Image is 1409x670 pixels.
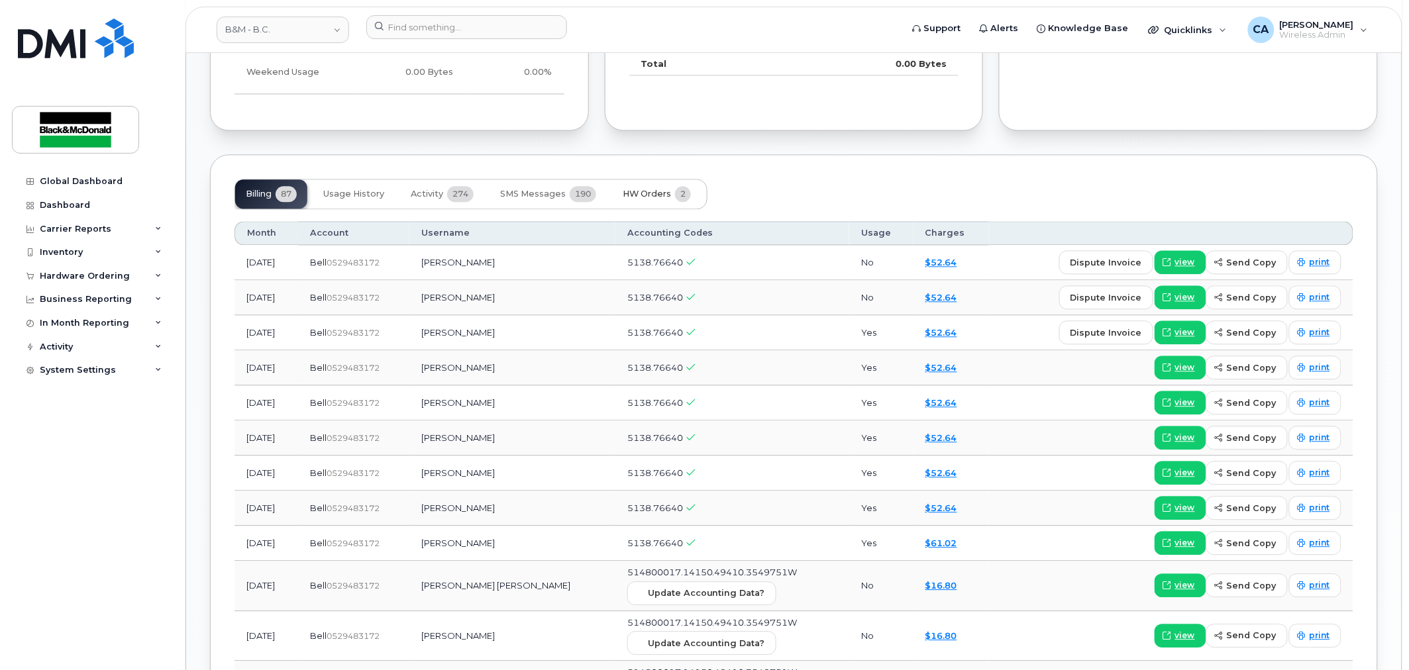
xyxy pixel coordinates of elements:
button: send copy [1206,250,1288,274]
span: 5138.76640 [627,327,683,338]
a: $52.64 [925,397,957,408]
span: 5138.76640 [627,432,683,443]
span: 0529483172 [327,363,380,373]
a: $52.64 [925,292,957,303]
a: $52.64 [925,502,957,513]
span: Quicklinks [1165,24,1213,35]
span: 5138.76640 [627,362,683,373]
span: send copy [1227,291,1277,304]
span: SMS Messages [500,189,566,199]
th: Usage [849,221,913,245]
span: Usage History [323,189,384,199]
span: 0529483172 [327,293,380,303]
a: print [1289,391,1341,414]
span: 5138.76640 [627,292,683,303]
td: [DATE] [235,315,298,350]
span: print [1310,537,1330,549]
span: Bell [310,502,327,513]
span: print [1310,397,1330,408]
a: print [1289,250,1341,274]
span: 0529483172 [327,433,380,443]
span: 5138.76640 [627,257,683,267]
td: Weekend Usage [235,51,356,94]
input: Find something... [366,15,567,39]
button: Update Accounting Data? [627,631,776,655]
td: [PERSON_NAME] [409,491,615,526]
td: [PERSON_NAME] [409,420,615,455]
span: send copy [1227,502,1277,514]
button: dispute invoice [1059,320,1153,344]
a: print [1289,285,1341,309]
td: [PERSON_NAME] [409,350,615,385]
span: 5138.76640 [627,538,683,548]
span: view [1175,537,1195,549]
td: Yes [849,350,913,385]
span: 0529483172 [327,503,380,513]
span: Bell [310,327,327,338]
span: print [1310,361,1330,373]
td: [PERSON_NAME] [PERSON_NAME] [409,561,615,611]
span: Alerts [991,22,1019,35]
td: No [849,280,913,315]
span: 5138.76640 [627,397,683,408]
td: 0.00 Bytes [810,51,959,76]
span: Update Accounting Data? [648,587,765,599]
a: view [1155,426,1206,450]
span: 0529483172 [327,468,380,478]
span: print [1310,256,1330,268]
span: 0529483172 [327,398,380,408]
button: send copy [1206,356,1288,379]
a: view [1155,250,1206,274]
td: [PERSON_NAME] [409,315,615,350]
button: send copy [1206,531,1288,555]
span: view [1175,291,1195,303]
a: print [1289,496,1341,520]
span: Bell [310,292,327,303]
a: print [1289,320,1341,344]
span: Update Accounting Data? [648,637,765,649]
span: view [1175,502,1195,514]
button: send copy [1206,391,1288,414]
a: $52.64 [925,362,957,373]
td: [DATE] [235,350,298,385]
button: send copy [1206,496,1288,520]
button: send copy [1206,285,1288,309]
a: view [1155,285,1206,309]
button: dispute invoice [1059,285,1153,309]
a: $16.80 [925,580,957,591]
span: dispute invoice [1070,256,1142,269]
th: Accounting Codes [615,221,850,245]
span: print [1310,502,1330,514]
a: $52.64 [925,467,957,478]
button: send copy [1206,573,1288,597]
span: 514800017.14150.49410.3549751W [627,617,798,628]
span: send copy [1227,256,1277,269]
td: [DATE] [235,385,298,420]
a: Support [904,15,970,42]
a: $16.80 [925,630,957,641]
span: view [1175,467,1195,479]
span: send copy [1227,467,1277,479]
span: 0529483172 [327,581,380,591]
a: view [1155,573,1206,597]
span: CA [1253,22,1269,38]
span: Activity [411,189,443,199]
td: No [849,561,913,611]
td: [PERSON_NAME] [409,526,615,561]
span: Bell [310,257,327,267]
tr: Friday from 6:00pm to Monday 8:00am [235,51,564,94]
span: Bell [310,362,327,373]
button: send copy [1206,320,1288,344]
span: send copy [1227,361,1277,374]
span: send copy [1227,326,1277,339]
span: 5138.76640 [627,502,683,513]
span: 0529483172 [327,631,380,641]
a: $52.64 [925,432,957,443]
span: 2 [675,186,691,202]
span: Support [924,22,961,35]
a: print [1289,531,1341,555]
th: Charges [913,221,989,245]
a: print [1289,461,1341,485]
td: [DATE] [235,526,298,561]
span: Bell [310,630,327,641]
